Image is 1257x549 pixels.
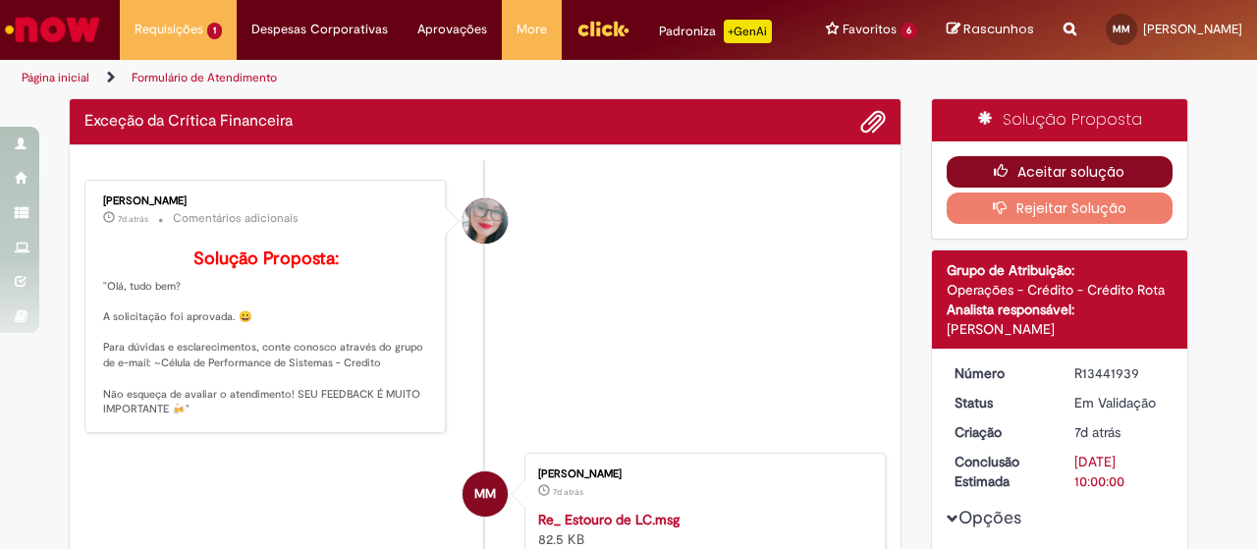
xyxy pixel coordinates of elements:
b: Solução Proposta: [193,247,339,270]
ul: Trilhas de página [15,60,823,96]
img: click_logo_yellow_360x200.png [576,14,629,43]
span: More [517,20,547,39]
time: 23/08/2025 12:43:48 [553,486,583,498]
span: 1 [207,23,222,39]
span: Aprovações [417,20,487,39]
span: 7d atrás [118,213,148,225]
span: [PERSON_NAME] [1143,21,1242,37]
button: Adicionar anexos [860,109,886,135]
p: "Olá, tudo bem? A solicitação foi aprovada. 😀 Para dúvidas e esclarecimentos, conte conosco atrav... [103,249,430,417]
span: 6 [901,23,917,39]
span: Despesas Corporativas [251,20,388,39]
div: Franciele Fernanda Melo dos Santos [463,198,508,244]
dt: Conclusão Estimada [940,452,1061,491]
div: Grupo de Atribuição: [947,260,1174,280]
span: Requisições [135,20,203,39]
dt: Status [940,393,1061,412]
a: Página inicial [22,70,89,85]
dt: Criação [940,422,1061,442]
a: Re_ Estouro de LC.msg [538,511,680,528]
a: Formulário de Atendimento [132,70,277,85]
div: [PERSON_NAME] [947,319,1174,339]
div: 23/08/2025 12:32:19 [1074,422,1166,442]
div: [PERSON_NAME] [538,468,865,480]
div: 82.5 KB [538,510,865,549]
div: Analista responsável: [947,300,1174,319]
span: MM [1113,23,1130,35]
span: 7d atrás [1074,423,1120,441]
div: Em Validação [1074,393,1166,412]
span: 7d atrás [553,486,583,498]
span: Rascunhos [963,20,1034,38]
div: R13441939 [1074,363,1166,383]
small: Comentários adicionais [173,210,299,227]
dt: Número [940,363,1061,383]
div: Padroniza [659,20,772,43]
a: Rascunhos [947,21,1034,39]
img: ServiceNow [2,10,103,49]
div: Solução Proposta [932,99,1188,141]
h2: Exceção da Crítica Financeira Histórico de tíquete [84,113,293,131]
span: Favoritos [843,20,897,39]
div: Maria Clara Peixoto De Macedo [463,471,508,517]
p: +GenAi [724,20,772,43]
div: [PERSON_NAME] [103,195,430,207]
button: Rejeitar Solução [947,192,1174,224]
time: 23/08/2025 13:06:45 [118,213,148,225]
div: Operações - Crédito - Crédito Rota [947,280,1174,300]
div: [DATE] 10:00:00 [1074,452,1166,491]
time: 23/08/2025 12:32:19 [1074,423,1120,441]
span: MM [474,470,496,518]
button: Aceitar solução [947,156,1174,188]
